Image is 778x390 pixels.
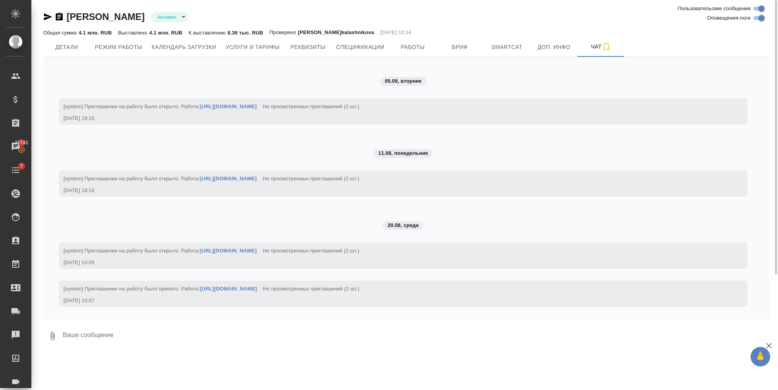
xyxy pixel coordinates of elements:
p: 4.1 млн. RUB [149,30,182,36]
span: Календарь загрузки [152,42,216,52]
a: [URL][DOMAIN_NAME] [200,248,256,254]
p: 8.36 тыс. RUB [227,30,263,36]
p: Общая сумма [43,30,78,36]
button: Скопировать ссылку для ЯМессенджера [43,12,53,22]
div: [DATE] 10:05 [64,259,720,267]
span: Оповещения-логи [707,14,751,22]
div: [DATE] 10:07 [64,297,720,305]
span: Не просмотренных приглашений (2 шт.) [263,103,359,109]
a: 7 [2,160,29,180]
button: Активен [155,14,179,20]
a: [PERSON_NAME] [67,11,145,22]
p: 11.08, понедельник [378,149,428,157]
a: 37741 [2,137,29,156]
p: 20.08, среда [387,221,418,229]
span: [system] Приглашение на работу было открыто. Работа: [64,248,359,254]
span: Smartcat [488,42,526,52]
span: 37741 [10,139,33,147]
p: 4.1 млн. RUB [78,30,111,36]
span: Режим работы [95,42,142,52]
span: Чат [582,42,620,52]
a: [URL][DOMAIN_NAME] [200,286,257,292]
span: Спецификации [336,42,384,52]
span: [system] Приглашение на работу было открыто. Работа: [64,103,359,109]
p: [DATE] 10:34 [380,29,411,36]
span: [system] Приглашение на работу было открыто. Работа: [64,176,359,181]
span: Доп. инфо [535,42,573,52]
span: 7 [15,162,27,170]
p: Выставлено [118,30,149,36]
a: [URL][DOMAIN_NAME] [200,103,256,109]
span: Пользовательские сообщения [678,5,751,13]
a: [URL][DOMAIN_NAME] [200,176,256,181]
span: Не просмотренных приглашений (2 шт.) [263,286,359,292]
span: Детали [48,42,85,52]
span: Услуги и тарифы [225,42,280,52]
span: Реквизиты [289,42,327,52]
button: 🙏 [751,347,770,366]
p: Проверено [269,29,298,36]
div: [DATE] 19:15 [64,114,720,122]
span: Работы [394,42,432,52]
div: Активен [151,12,188,22]
p: 05.08, вторник [385,77,422,85]
span: [system] Приглашение на работу было принято. Работа: [64,286,360,292]
p: [PERSON_NAME]kalashnikova [298,29,374,36]
span: 🙏 [754,348,767,365]
span: Не просмотренных приглашений (2 шт.) [263,176,359,181]
button: Скопировать ссылку [55,12,64,22]
span: Не просмотренных приглашений (2 шт.) [263,248,359,254]
p: К выставлению [189,30,227,36]
svg: Подписаться [602,42,611,52]
span: Бриф [441,42,479,52]
div: [DATE] 18:16 [64,187,720,194]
